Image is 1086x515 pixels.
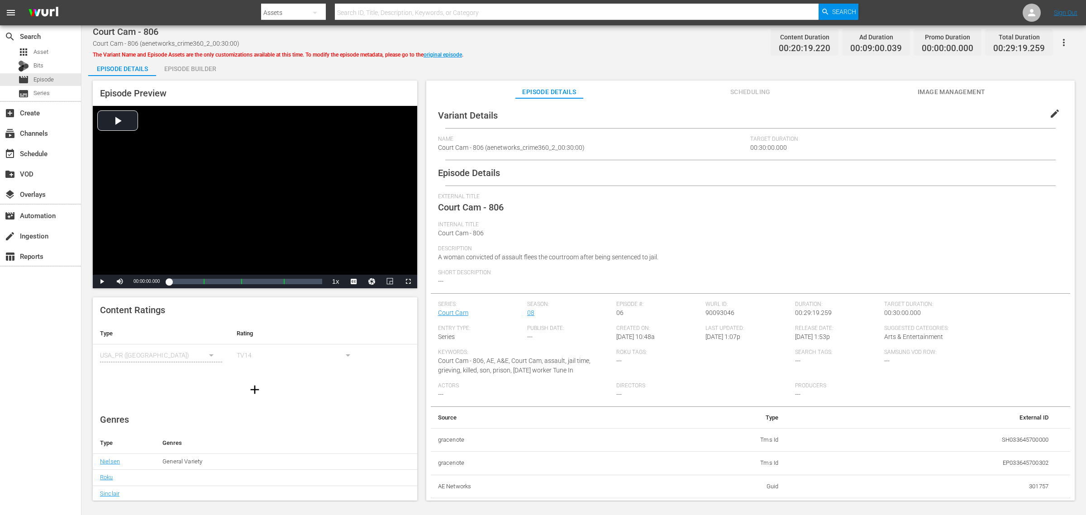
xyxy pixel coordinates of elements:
th: Type [93,323,229,344]
span: 00:30:00.000 [884,309,921,316]
th: Source [431,407,642,429]
span: Ingestion [5,231,15,242]
td: Tms Id [642,452,786,475]
td: Tms Id [642,428,786,452]
span: VOD [5,169,15,180]
span: Duration: [795,301,880,308]
th: Rating [229,323,366,344]
span: Short Description [438,269,1058,277]
span: [DATE] 1:53p [795,333,830,340]
span: Search Tags: [795,349,880,356]
span: Series [33,89,50,98]
button: Episode Details [88,58,156,76]
span: 06 [616,309,624,316]
span: Keywords: [438,349,612,356]
span: Court Cam - 806 (aenetworks_crime360_2_00:30:00) [438,144,585,151]
span: Arts & Entertainment [884,333,943,340]
a: Court Cam [438,309,468,316]
th: gracenote [431,428,642,452]
button: Mute [111,275,129,288]
button: Playback Rate [327,275,345,288]
td: EP033645700302 [786,452,1056,475]
span: Internal Title [438,221,1058,229]
a: 08 [527,309,534,316]
td: SH033645700000 [786,428,1056,452]
div: Progress Bar [169,279,322,284]
button: edit [1044,103,1066,124]
span: Last Updated: [705,325,790,332]
a: Sinclair [100,490,119,497]
span: Overlays [5,189,15,200]
span: Actors [438,382,612,390]
span: [DATE] 1:07p [705,333,740,340]
span: Publish Date: [527,325,612,332]
span: menu [5,7,16,18]
a: Roku [100,474,113,481]
span: Directors [616,382,791,390]
span: 90093046 [705,309,734,316]
div: Bits [18,61,29,72]
th: External ID [786,407,1056,429]
button: Episode Builder [156,58,224,76]
span: Search [832,4,856,20]
span: Court Cam - 806 [438,229,484,237]
span: Episode Details [438,167,500,178]
span: Search [5,31,15,42]
th: AE Networks [431,475,642,498]
span: Create [5,108,15,119]
span: Court Cam - 806 [438,202,504,213]
span: Image Management [918,86,986,98]
span: A woman convicted of assault flees the courtroom after being sentenced to jail. [438,253,658,261]
div: Ad Duration [850,31,902,43]
div: Episode Builder [156,58,224,80]
span: --- [795,357,800,364]
span: Automation [5,210,15,221]
span: 00:29:19.259 [993,43,1045,54]
div: Content Duration [779,31,830,43]
span: Suggested Categories: [884,325,1058,332]
span: Variant Details [438,110,498,121]
div: Total Duration [993,31,1045,43]
span: Reports [5,251,15,262]
a: Nielsen [100,458,120,465]
span: 00:20:19.220 [779,43,830,54]
div: Episode Details [88,58,156,80]
span: Scheduling [716,86,784,98]
span: edit [1049,108,1060,119]
span: Series [18,88,29,99]
span: External Title [438,193,1058,200]
span: Name [438,136,746,143]
a: original episode [424,52,462,58]
span: Court Cam - 806 [93,26,158,37]
span: Season: [527,301,612,308]
span: --- [616,391,622,398]
span: Target Duration [750,136,933,143]
span: Content Ratings [100,305,165,315]
button: Captions [345,275,363,288]
div: TV14 [237,343,359,368]
span: Target Duration: [884,301,1058,308]
span: 00:29:19.259 [795,309,832,316]
span: Release Date: [795,325,880,332]
td: 301757 [786,475,1056,498]
span: The Variant Name and Episode Assets are the only customizations available at this time. To modify... [93,52,463,58]
span: Court Cam - 806 (aenetworks_crime360_2_00:30:00) [93,40,239,47]
span: Created On: [616,325,701,332]
span: Schedule [5,148,15,159]
table: simple table [431,407,1070,499]
span: Channels [5,128,15,139]
span: Description [438,245,1058,253]
span: Episode [18,74,29,85]
span: --- [884,357,890,364]
span: Producers [795,382,969,390]
span: Series: [438,301,523,308]
button: Picture-in-Picture [381,275,399,288]
span: Episode [33,75,54,84]
div: USA_PR ([GEOGRAPHIC_DATA]) [100,343,222,368]
span: 00:30:00.000 [750,144,787,151]
th: Type [93,432,155,454]
span: --- [527,333,533,340]
th: Genres [155,432,382,454]
button: Play [93,275,111,288]
span: Series [438,333,455,340]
